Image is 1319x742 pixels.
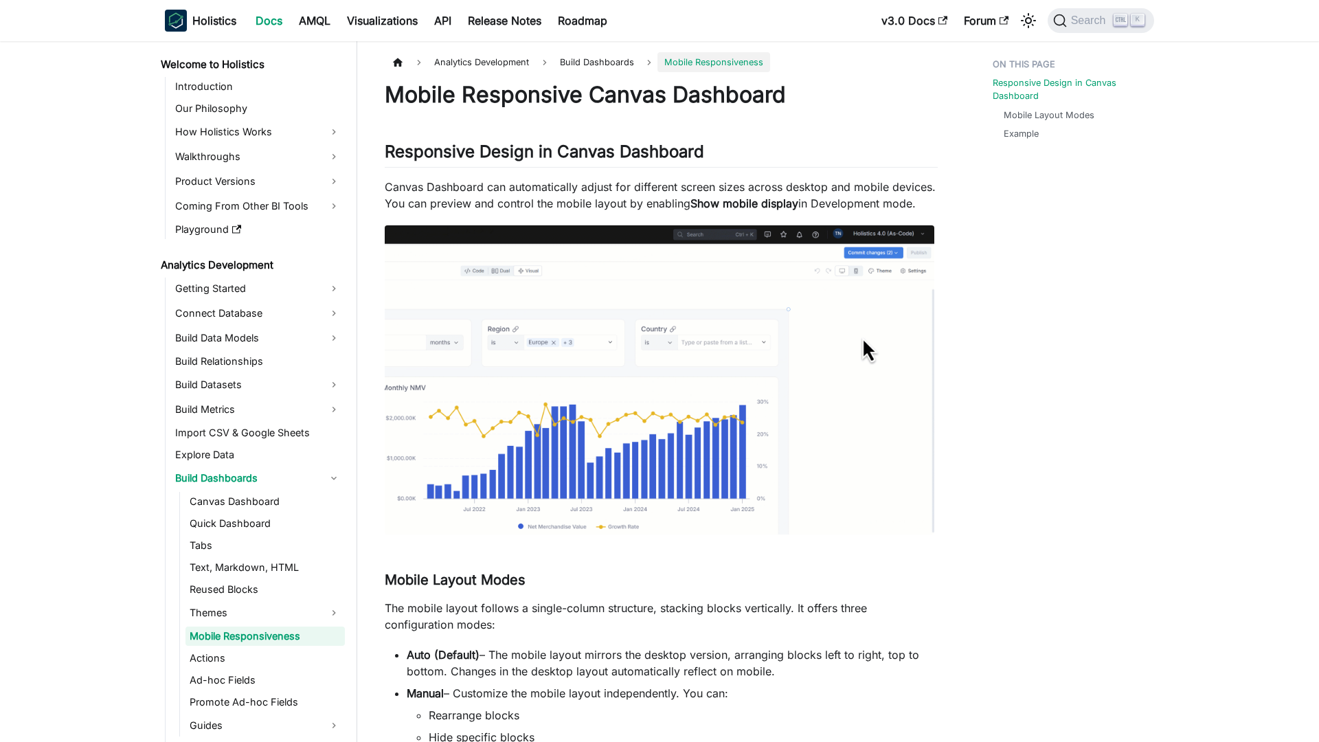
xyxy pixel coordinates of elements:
[427,52,536,72] span: Analytics Development
[192,12,236,29] b: Holistics
[171,220,345,239] a: Playground
[171,170,345,192] a: Product Versions
[171,327,345,349] a: Build Data Models
[171,99,345,118] a: Our Philosophy
[171,302,345,324] a: Connect Database
[385,81,938,109] h1: Mobile Responsive Canvas Dashboard
[171,352,345,371] a: Build Relationships
[165,10,187,32] img: Holistics
[185,514,345,533] a: Quick Dashboard
[385,179,938,212] p: Canvas Dashboard can automatically adjust for different screen sizes across desktop and mobile de...
[171,146,345,168] a: Walkthroughs
[185,536,345,555] a: Tabs
[873,10,956,32] a: v3.0 Docs
[171,121,345,143] a: How Holistics Works
[171,445,345,464] a: Explore Data
[460,10,550,32] a: Release Notes
[185,671,345,690] a: Ad-hoc Fields
[407,647,938,679] li: – The mobile layout mirrors the desktop version, arranging blocks left to right, top to bottom. C...
[185,649,345,668] a: Actions
[171,374,345,396] a: Build Datasets
[429,707,938,723] li: Rearrange blocks
[385,52,938,72] nav: Breadcrumbs
[185,627,345,646] a: Mobile Responsiveness
[385,52,411,72] a: Home page
[385,142,938,168] h2: Responsive Design in Canvas Dashboard
[171,278,345,300] a: Getting Started
[171,195,345,217] a: Coming From Other BI Tools
[157,55,345,74] a: Welcome to Holistics
[339,10,426,32] a: Visualizations
[185,558,345,577] a: Text, Markdown, HTML
[171,467,345,489] a: Build Dashboards
[185,715,345,737] a: Guides
[171,398,345,420] a: Build Metrics
[165,10,236,32] a: HolisticsHolistics
[1048,8,1154,33] button: Search (Ctrl+K)
[247,10,291,32] a: Docs
[550,10,616,32] a: Roadmap
[1004,127,1039,140] a: Example
[1131,14,1145,26] kbd: K
[426,10,460,32] a: API
[185,580,345,599] a: Reused Blocks
[993,76,1146,102] a: Responsive Design in Canvas Dashboard
[171,77,345,96] a: Introduction
[157,256,345,275] a: Analytics Development
[657,52,770,72] span: Mobile Responsiveness
[1067,14,1114,27] span: Search
[385,225,934,535] img: reporting-show-mobile-display
[171,423,345,442] a: Import CSV & Google Sheets
[956,10,1017,32] a: Forum
[385,572,938,589] h3: Mobile Layout Modes
[185,492,345,511] a: Canvas Dashboard
[690,196,798,210] strong: Show mobile display
[1004,109,1094,122] a: Mobile Layout Modes
[385,600,938,633] p: The mobile layout follows a single-column structure, stacking blocks vertically. It offers three ...
[407,648,480,662] strong: Auto (Default)
[151,41,357,742] nav: Docs sidebar
[291,10,339,32] a: AMQL
[553,52,641,72] span: Build Dashboards
[407,686,444,700] strong: Manual
[185,602,345,624] a: Themes
[185,693,345,712] a: Promote Ad-hoc Fields
[1017,10,1039,32] button: Switch between dark and light mode (currently light mode)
